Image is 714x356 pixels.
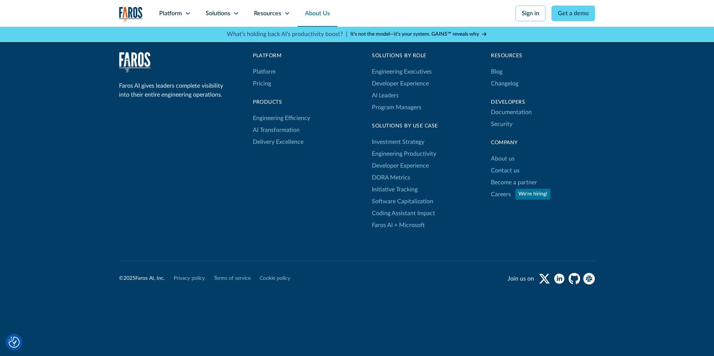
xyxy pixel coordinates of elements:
[508,274,534,283] div: Join us on
[372,101,432,113] a: Program Managers
[491,98,595,106] div: Developers
[372,219,425,231] a: Faros AI + Microsoft
[372,195,433,207] a: Software Capitalization
[206,9,230,18] div: Solutions
[253,124,300,136] a: AI Transformation
[253,52,310,60] div: Platform
[350,30,487,38] a: It’s not the model—it’s your system. GAINS™ reveals why
[372,90,399,101] a: AI Leaders
[119,7,143,22] a: home
[227,30,347,39] p: What's holding back AI's productivity boost? |
[119,81,227,99] div: Faros AI gives leaders complete visibility into their entire engineering operations.
[372,52,432,60] div: Solutions by Role
[551,6,595,21] a: Get a demo
[253,136,303,148] a: Delivery Excellence
[9,337,20,348] img: Revisit consent button
[372,122,438,130] div: Solutions By Use Case
[491,78,518,90] a: Changelog
[518,190,547,198] div: We're hiring!
[254,9,281,18] div: Resources
[119,275,165,282] div: © Faros AI, Inc.
[553,273,565,285] a: linkedin
[372,160,429,172] a: Developer Experience
[491,139,595,147] div: Company
[491,66,502,78] a: Blog
[159,9,182,18] div: Platform
[253,78,271,90] a: Pricing
[372,172,410,184] a: DORA Metrics
[491,177,537,188] a: Become a partner
[123,276,135,281] span: 2025
[372,66,432,78] a: Engineering Executives
[119,52,151,72] img: Faros Logo White
[568,273,580,285] a: github
[372,184,418,195] a: Initiative Tracking
[119,7,143,22] img: Logo of the analytics and reporting company Faros.
[491,188,511,200] a: Careers
[515,6,546,21] a: Sign in
[214,275,251,282] a: Terms of service
[583,273,595,285] a: slack community
[538,273,550,285] a: twitter
[253,112,310,124] a: Engineering Efficiency
[372,78,429,90] a: Developer Experience
[174,275,205,282] a: Privacy policy
[260,275,290,282] a: Cookie policy
[491,118,512,130] a: Security
[491,52,595,60] div: Resources
[491,153,515,165] a: About us
[372,148,436,160] a: Engineering Productivity
[372,136,424,148] a: Investment Strategy
[372,207,435,219] a: Coding Assistant Impact
[253,98,310,106] div: products
[491,106,532,118] a: Documentation
[253,66,276,78] a: Platform
[350,32,479,37] strong: It’s not the model—it’s your system. GAINS™ reveals why
[119,52,151,72] a: home
[491,165,520,177] a: Contact us
[9,337,20,348] button: Cookie Settings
